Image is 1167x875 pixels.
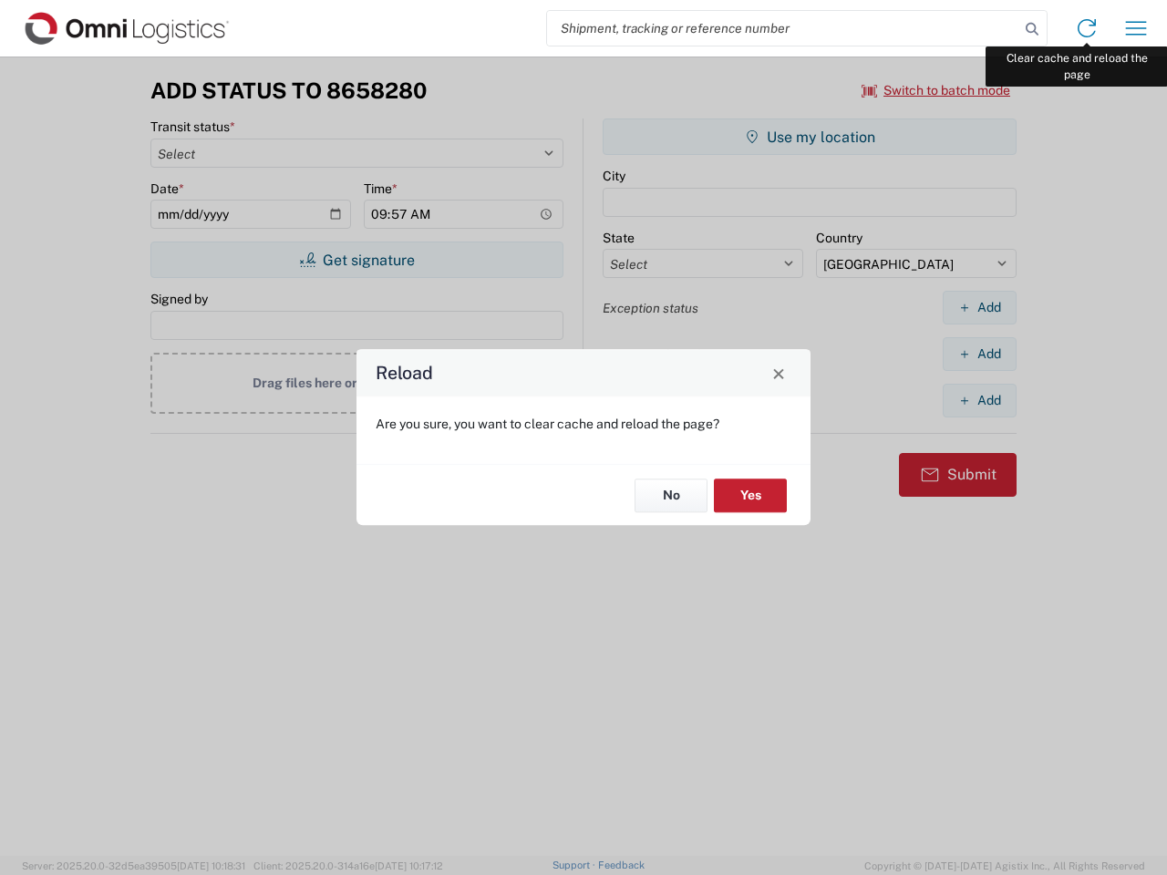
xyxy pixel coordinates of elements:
input: Shipment, tracking or reference number [547,11,1019,46]
h4: Reload [376,360,433,386]
p: Are you sure, you want to clear cache and reload the page? [376,416,791,432]
button: No [635,479,707,512]
button: Close [766,360,791,386]
button: Yes [714,479,787,512]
